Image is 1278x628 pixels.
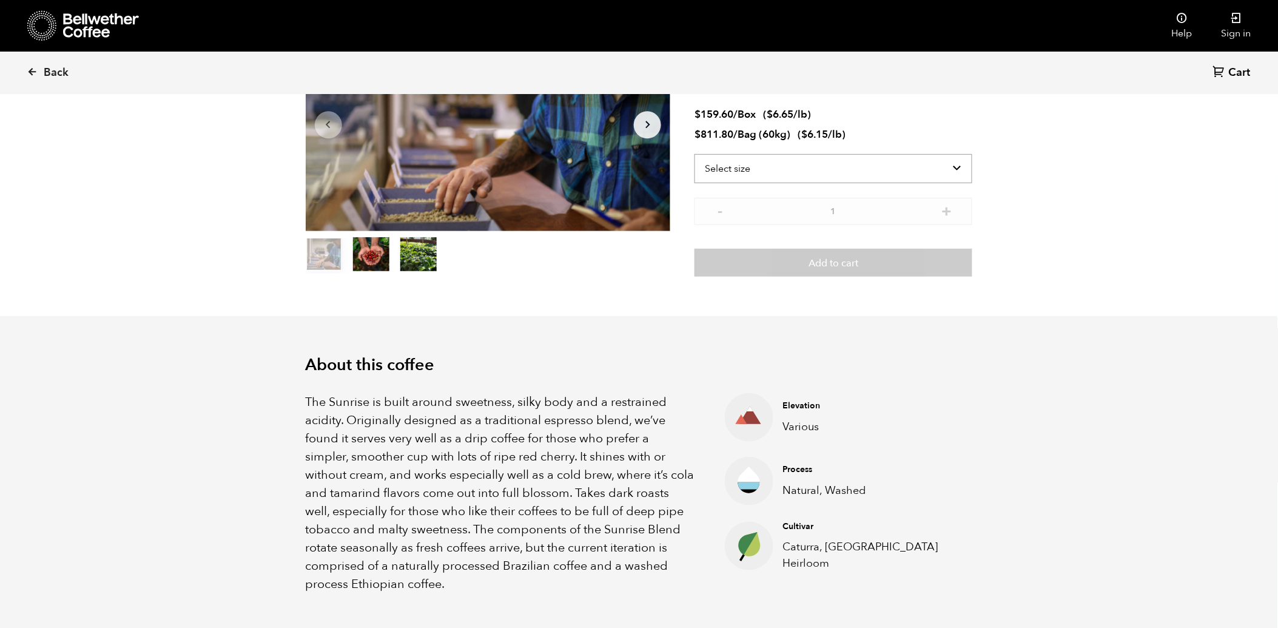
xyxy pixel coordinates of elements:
[738,107,756,121] span: Box
[767,107,793,121] bdi: 6.65
[733,127,738,141] span: /
[767,107,773,121] span: $
[738,127,790,141] span: Bag (60kg)
[939,204,954,216] button: +
[763,107,811,121] span: ( )
[694,249,972,277] button: Add to cart
[694,127,701,141] span: $
[782,482,953,499] p: Natural, Washed
[782,400,953,412] h4: Elevation
[793,107,807,121] span: /lb
[694,127,733,141] bdi: 811.80
[306,393,695,593] p: The Sunrise is built around sweetness, silky body and a restrained acidity. Originally designed a...
[782,419,953,435] p: Various
[801,127,828,141] bdi: 6.15
[798,127,846,141] span: ( )
[1213,65,1254,81] a: Cart
[306,356,973,375] h2: About this coffee
[801,127,807,141] span: $
[828,127,842,141] span: /lb
[782,539,953,572] p: Caturra, [GEOGRAPHIC_DATA] Heirloom
[44,66,69,80] span: Back
[733,107,738,121] span: /
[782,464,953,476] h4: Process
[694,107,733,121] bdi: 159.60
[1229,66,1251,80] span: Cart
[713,204,728,216] button: -
[782,521,953,533] h4: Cultivar
[694,107,701,121] span: $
